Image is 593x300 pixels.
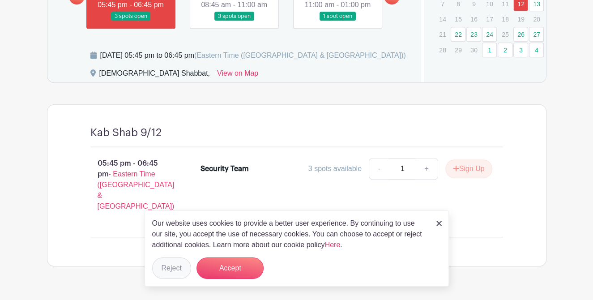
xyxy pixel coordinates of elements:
div: Security Team [201,163,249,174]
p: 17 [482,12,497,26]
p: 29 [451,43,465,57]
p: 30 [466,43,481,57]
span: (Eastern Time ([GEOGRAPHIC_DATA] & [GEOGRAPHIC_DATA])) [194,51,406,59]
div: [DATE] 05:45 pm to 06:45 pm [100,50,406,61]
p: 15 [451,12,465,26]
a: Here [325,241,341,249]
img: close_button-5f87c8562297e5c2d7936805f587ecaba9071eb48480494691a3f1689db116b3.svg [436,221,442,226]
a: + [415,158,438,180]
p: 16 [466,12,481,26]
div: [DEMOGRAPHIC_DATA] Shabbat, [99,68,210,82]
p: 21 [435,27,450,41]
p: 14 [435,12,450,26]
a: 23 [466,27,481,42]
p: 05:45 pm - 06:45 pm [76,154,187,215]
a: 26 [513,27,528,42]
button: Accept [196,257,264,279]
div: 3 spots available [308,163,362,174]
p: Our website uses cookies to provide a better user experience. By continuing to use our site, you ... [152,218,427,250]
span: - Eastern Time ([GEOGRAPHIC_DATA] & [GEOGRAPHIC_DATA]) [98,170,175,210]
a: View on Map [217,68,258,82]
button: Reject [152,257,191,279]
p: 20 [529,12,544,26]
a: 24 [482,27,497,42]
a: 3 [513,43,528,57]
p: 28 [435,43,450,57]
a: 22 [451,27,465,42]
p: 18 [498,12,512,26]
button: Sign Up [445,159,492,178]
h4: Kab Shab 9/12 [90,126,162,139]
a: 2 [498,43,512,57]
p: 19 [513,12,528,26]
a: 1 [482,43,497,57]
p: 25 [498,27,512,41]
a: - [369,158,389,180]
a: 4 [529,43,544,57]
a: 27 [529,27,544,42]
